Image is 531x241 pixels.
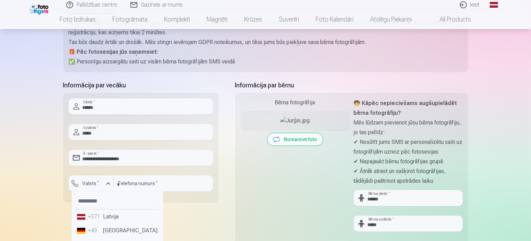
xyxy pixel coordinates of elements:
[29,3,50,15] img: /fa1
[420,10,480,29] a: All products
[88,213,102,221] div: +371
[362,10,420,29] a: Atslēgu piekariņi
[69,57,463,67] p: ✅ Personīgu aizsargātu saiti uz visām bērna fotogrāfijām SMS veidā
[267,133,323,146] button: Nomainiet foto
[69,191,114,197] div: Lauks ir obligāts
[308,10,362,29] a: Foto kalendāri
[69,37,463,47] p: Tas būs daudz ērtāk un drošāk. Mēs stingri ievērojam GDPR noteikumus, un tikai jums būs piekļuve ...
[69,49,158,55] strong: 🎁 Pēc fotosesijas jūs saņemsiet:
[354,137,463,157] p: ✔ Nosūtīt jums SMS ar personalizētu saiti uz fotogrāfijām uzreiz pēc fotosesijas
[354,100,457,116] strong: 🧒 Kāpēc nepieciešams augšupielādēt bērna fotogrāfiju?
[354,166,463,186] p: ✔ Ātrāk atrast un sašķirot fotogrāfijas, tādējādi paātrinot apstrādes laiku
[52,10,104,29] a: Foto izdrukas
[235,80,468,90] h5: Informācija par bērnu
[80,180,102,187] label: Valsts
[104,10,156,29] a: Fotogrāmata
[271,10,308,29] a: Suvenīri
[354,157,463,166] p: ✔ Nepajaukt bērnu fotogrāfijas grupā
[74,224,161,238] li: [GEOGRAPHIC_DATA]
[241,98,350,107] div: Bērna fotogrāfija
[280,117,310,125] img: Jurģis.jpg
[156,10,199,29] a: Komplekti
[74,210,161,224] li: Latvija
[63,80,219,90] h5: Informācija par vecāku
[236,10,271,29] a: Krūzes
[88,226,102,235] div: +49
[69,175,114,191] button: Valsts*
[354,118,463,137] p: Mēs lūdzam pievienot jūsu bērna fotogrāfiju, jo tas palīdz:
[199,10,236,29] a: Magnēti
